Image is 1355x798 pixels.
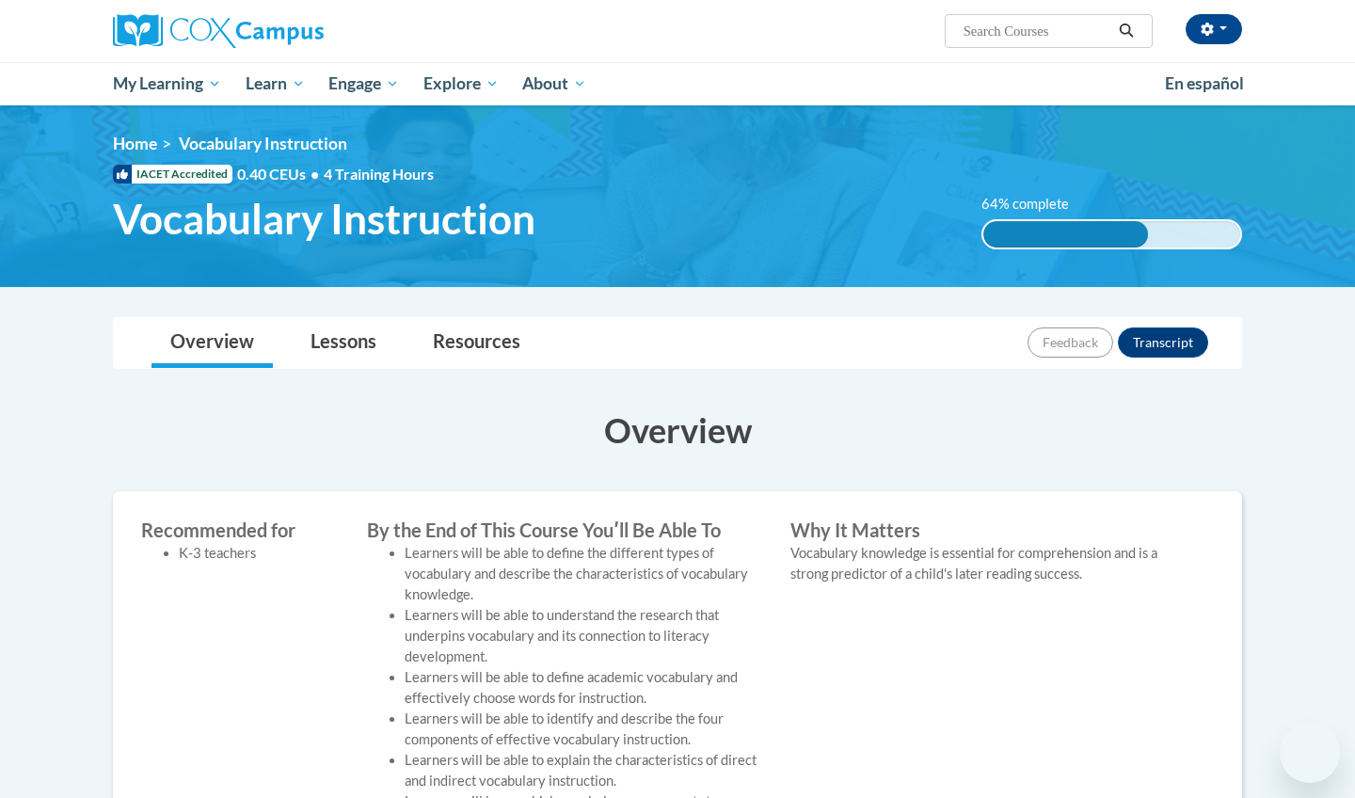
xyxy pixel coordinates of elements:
span: Learn [246,72,305,95]
span: 4 Training Hours [324,165,434,183]
span: Explore [423,72,499,95]
h3: Overview [113,407,1242,454]
a: Resources [414,318,539,368]
span: My Learning [113,72,221,95]
li: Learners will be able to define academic vocabulary and effectively choose words for instruction. [405,667,762,709]
li: Learners will be able to understand the research that underpins vocabulary and its connection to ... [405,605,762,667]
div: 64% complete [983,221,1148,247]
a: Lessons [292,318,395,368]
span: About [522,72,586,95]
a: Overview [151,318,273,368]
input: Search Courses [962,20,1112,42]
a: About [511,62,599,105]
li: Learners will be able to define the different types of vocabulary and describe the characteristic... [405,543,762,605]
label: Why It Matters [790,519,1186,540]
label: Recommended for [141,519,339,540]
span: Vocabulary Instruction [113,194,535,244]
label: By the End of This Course Youʹll Be Able To [367,519,762,540]
span: Vocabulary Instruction [179,134,347,153]
button: Feedback [1028,327,1113,358]
span: Engage [328,72,399,95]
button: Search [1112,20,1140,42]
a: Learn [233,62,317,105]
span: 0.40 CEUs [237,164,324,184]
li: Learners will be able to explain the characteristics of direct and indirect vocabulary instruction. [405,750,762,791]
span: • [311,165,319,183]
button: Account Settings [1186,14,1242,44]
a: Engage [316,62,411,105]
a: En español [1153,64,1256,104]
a: Home [113,134,157,153]
a: Cox Campus [113,14,470,48]
span: En español [1165,73,1244,93]
li: K-3 teachers [179,543,339,564]
span: IACET Accredited [113,165,232,184]
button: Transcript [1118,327,1208,358]
img: Cox Campus [113,14,324,48]
a: Explore [411,62,511,105]
a: My Learning [101,62,233,105]
div: Main menu [85,62,1270,105]
iframe: Button to launch messaging window [1280,723,1340,783]
div: Vocabulary knowledge is essential for comprehension and is a strong predictor of a child's later ... [790,543,1186,584]
li: Learners will be able to identify and describe the four components of effective vocabulary instru... [405,709,762,750]
label: 64% complete [981,194,1090,215]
